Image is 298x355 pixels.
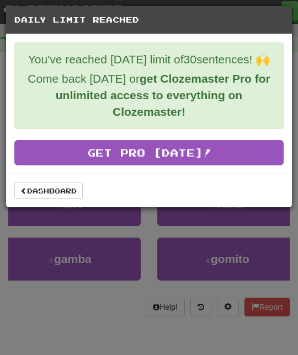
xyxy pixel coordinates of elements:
[23,51,275,68] p: You've reached [DATE] limit of 30 sentences! 🙌
[56,72,270,118] strong: get Clozemaster Pro for unlimited access to everything on Clozemaster!
[23,71,275,120] p: Come back [DATE] or
[14,14,284,25] h5: Daily Limit Reached
[14,182,83,199] a: Dashboard
[14,140,284,165] a: Get Pro [DATE]!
